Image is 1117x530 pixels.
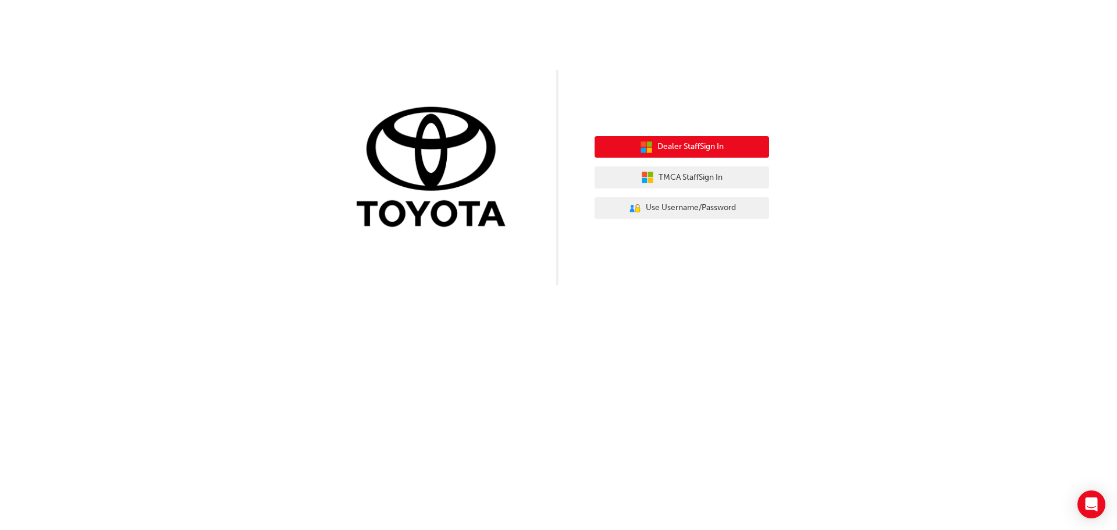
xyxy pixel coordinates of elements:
button: Use Username/Password [595,197,769,219]
span: Use Username/Password [646,201,736,215]
span: TMCA Staff Sign In [659,171,723,184]
div: Open Intercom Messenger [1077,490,1105,518]
img: Trak [348,104,522,233]
button: Dealer StaffSign In [595,136,769,158]
button: TMCA StaffSign In [595,166,769,188]
span: Dealer Staff Sign In [657,140,724,154]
